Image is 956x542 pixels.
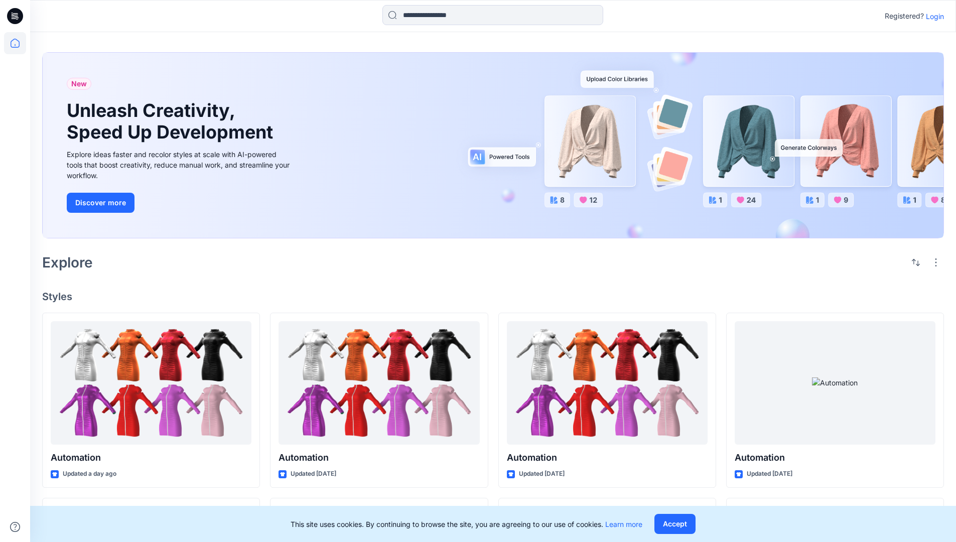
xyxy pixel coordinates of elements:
[291,469,336,479] p: Updated [DATE]
[507,321,708,445] a: Automation
[67,193,134,213] button: Discover more
[67,149,293,181] div: Explore ideas faster and recolor styles at scale with AI-powered tools that boost creativity, red...
[507,451,708,465] p: Automation
[71,78,87,90] span: New
[51,451,251,465] p: Automation
[279,321,479,445] a: Automation
[279,451,479,465] p: Automation
[605,520,642,528] a: Learn more
[654,514,696,534] button: Accept
[747,469,792,479] p: Updated [DATE]
[42,291,944,303] h4: Styles
[291,519,642,529] p: This site uses cookies. By continuing to browse the site, you are agreeing to our use of cookies.
[735,451,935,465] p: Automation
[926,11,944,22] p: Login
[42,254,93,270] h2: Explore
[885,10,924,22] p: Registered?
[519,469,565,479] p: Updated [DATE]
[51,321,251,445] a: Automation
[67,100,278,143] h1: Unleash Creativity, Speed Up Development
[63,469,116,479] p: Updated a day ago
[67,193,293,213] a: Discover more
[735,321,935,445] a: Automation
